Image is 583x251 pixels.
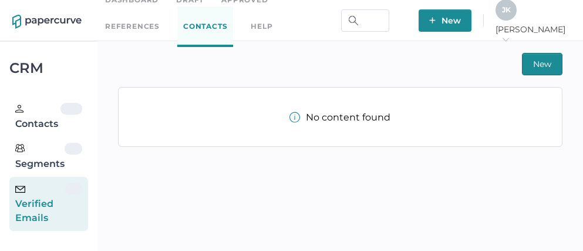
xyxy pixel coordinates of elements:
div: Contacts [15,103,60,131]
span: [PERSON_NAME] [496,24,571,45]
i: arrow_right [501,35,510,43]
img: search.bf03fe8b.svg [349,16,358,25]
img: plus-white.e19ec114.svg [429,17,436,24]
img: papercurve-logo-colour.7244d18c.svg [12,15,82,29]
span: J K [502,5,511,14]
span: New [533,53,551,75]
img: segments.b9481e3d.svg [15,143,25,153]
div: help [251,20,272,33]
div: CRM [9,63,88,73]
a: Contacts [177,6,233,47]
div: Verified Emails [15,183,65,225]
img: email-icon-black.c777dcea.svg [15,186,25,193]
div: Segments [15,143,65,171]
button: New [522,53,562,75]
div: No content found [289,112,390,123]
img: info-tooltip-active.a952ecf1.svg [289,112,300,123]
img: person.20a629c4.svg [15,105,23,113]
button: New [419,9,471,32]
a: References [105,20,160,33]
input: Search Workspace [341,9,389,32]
span: New [429,9,461,32]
